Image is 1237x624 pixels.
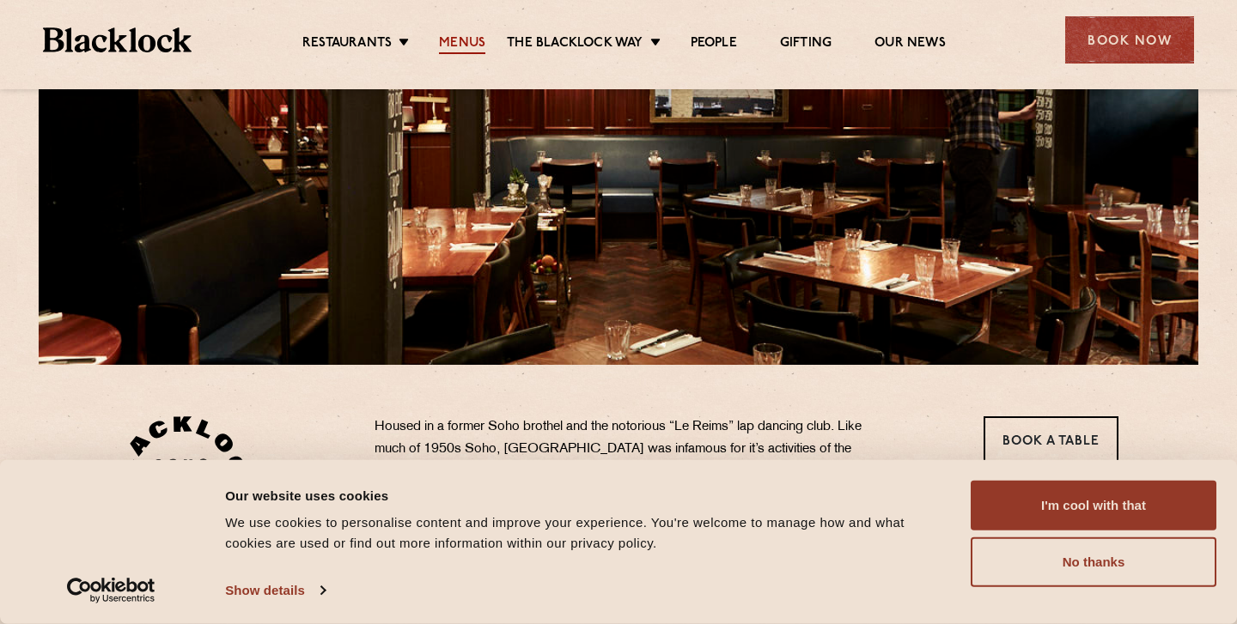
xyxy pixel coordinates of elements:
[507,35,643,54] a: The Blacklock Way
[1065,16,1194,64] div: Book Now
[780,35,832,54] a: Gifting
[691,35,737,54] a: People
[971,481,1216,530] button: I'm cool with that
[225,485,951,506] div: Our website uses cookies
[43,27,192,52] img: BL_Textured_Logo-footer-cropped.svg
[225,512,951,554] div: We use cookies to personalise content and improve your experience. You're welcome to manage how a...
[36,578,186,603] a: Usercentrics Cookiebot - opens in a new window
[439,35,485,54] a: Menus
[302,35,392,54] a: Restaurants
[225,578,325,603] a: Show details
[375,416,881,572] p: Housed in a former Soho brothel and the notorious “Le Reims” lap dancing club. Like much of 1950s...
[971,537,1216,587] button: No thanks
[984,416,1118,463] a: Book a Table
[119,416,247,545] img: Soho-stamp-default.svg
[874,35,946,54] a: Our News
